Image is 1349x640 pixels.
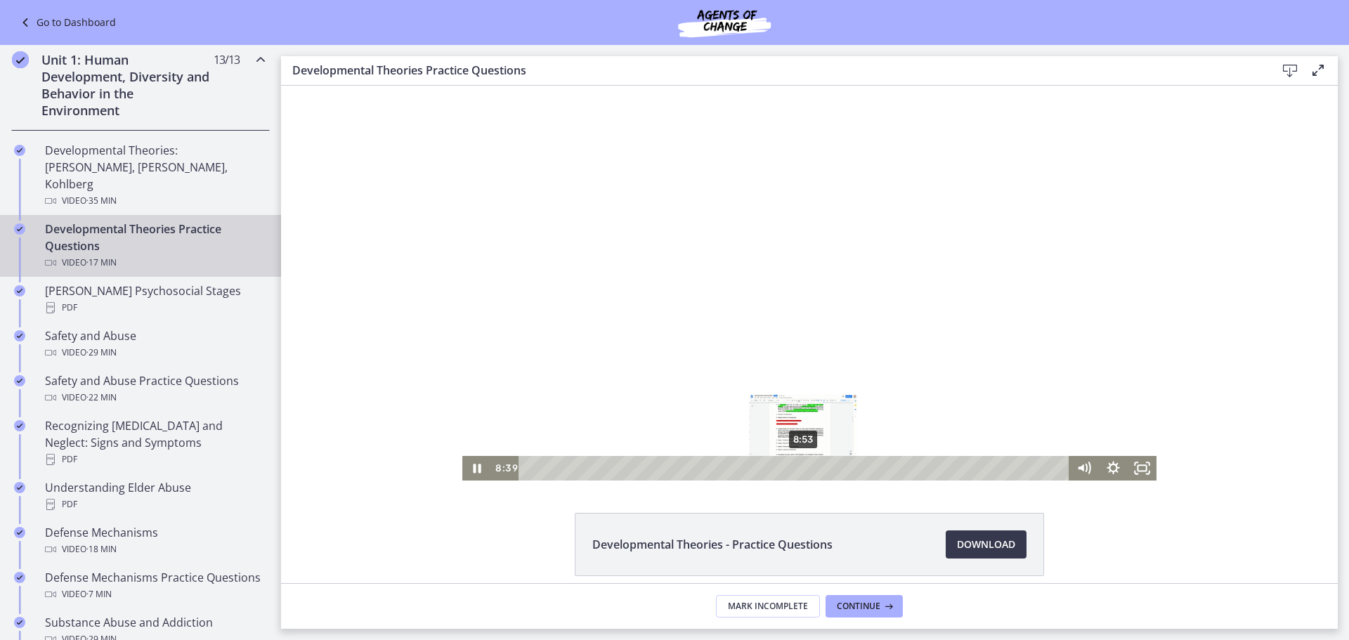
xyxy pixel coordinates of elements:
[17,14,116,31] a: Go to Dashboard
[45,541,264,558] div: Video
[45,496,264,513] div: PDF
[14,223,25,235] i: Completed
[45,327,264,361] div: Safety and Abuse
[45,479,264,513] div: Understanding Elder Abuse
[86,192,117,209] span: · 35 min
[86,586,112,603] span: · 7 min
[281,86,1338,481] iframe: Video Lesson
[826,595,903,618] button: Continue
[45,372,264,406] div: Safety and Abuse Practice Questions
[14,617,25,628] i: Completed
[847,370,875,395] button: Fullscreen
[14,527,25,538] i: Completed
[14,482,25,493] i: Completed
[41,51,213,119] h2: Unit 1: Human Development, Diversity and Behavior in the Environment
[86,389,117,406] span: · 22 min
[292,62,1253,79] h3: Developmental Theories Practice Questions
[14,420,25,431] i: Completed
[592,536,833,553] span: Developmental Theories - Practice Questions
[14,330,25,341] i: Completed
[86,541,117,558] span: · 18 min
[14,375,25,386] i: Completed
[45,524,264,558] div: Defense Mechanisms
[45,389,264,406] div: Video
[14,145,25,156] i: Completed
[86,254,117,271] span: · 17 min
[14,572,25,583] i: Completed
[86,344,117,361] span: · 29 min
[789,370,818,395] button: Mute
[45,192,264,209] div: Video
[45,142,264,209] div: Developmental Theories: [PERSON_NAME], [PERSON_NAME], Kohlberg
[14,285,25,296] i: Completed
[837,601,880,612] span: Continue
[45,254,264,271] div: Video
[957,536,1015,553] span: Download
[45,451,264,468] div: PDF
[45,282,264,316] div: [PERSON_NAME] Psychosocial Stages
[640,6,809,39] img: Agents of Change
[946,530,1027,559] a: Download
[45,586,264,603] div: Video
[716,595,820,618] button: Mark Incomplete
[728,601,808,612] span: Mark Incomplete
[12,51,29,68] i: Completed
[45,344,264,361] div: Video
[45,417,264,468] div: Recognizing [MEDICAL_DATA] and Neglect: Signs and Symptoms
[45,299,264,316] div: PDF
[818,370,847,395] button: Show settings menu
[45,221,264,271] div: Developmental Theories Practice Questions
[45,569,264,603] div: Defense Mechanisms Practice Questions
[214,51,240,68] span: 13 / 13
